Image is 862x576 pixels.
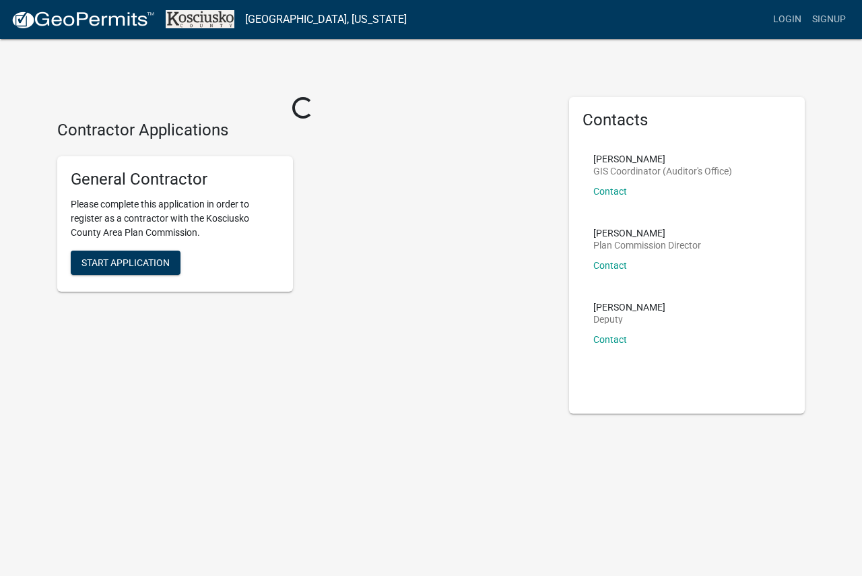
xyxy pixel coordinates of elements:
[57,121,549,302] wm-workflow-list-section: Contractor Applications
[593,154,732,164] p: [PERSON_NAME]
[593,315,665,324] p: Deputy
[768,7,807,32] a: Login
[57,121,549,140] h4: Contractor Applications
[583,110,791,130] h5: Contacts
[807,7,851,32] a: Signup
[593,334,627,345] a: Contact
[593,166,732,176] p: GIS Coordinator (Auditor's Office)
[593,186,627,197] a: Contact
[166,10,234,28] img: Kosciusko County, Indiana
[71,170,279,189] h5: General Contractor
[71,251,180,275] button: Start Application
[593,228,701,238] p: [PERSON_NAME]
[593,241,701,250] p: Plan Commission Director
[245,8,407,31] a: [GEOGRAPHIC_DATA], [US_STATE]
[81,257,170,267] span: Start Application
[593,260,627,271] a: Contact
[593,302,665,312] p: [PERSON_NAME]
[71,197,279,240] p: Please complete this application in order to register as a contractor with the Kosciusko County A...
